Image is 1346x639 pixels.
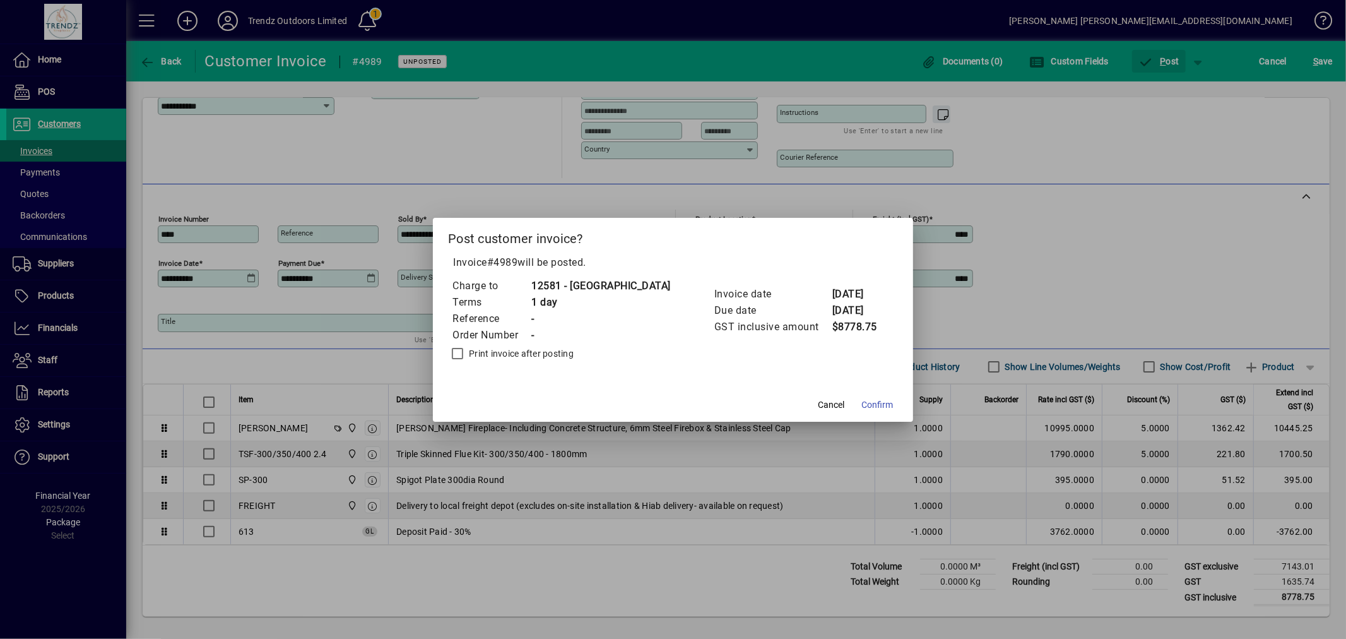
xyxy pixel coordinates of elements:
td: [DATE] [832,302,882,319]
button: Confirm [856,394,898,417]
td: - [531,311,671,327]
span: Cancel [818,398,844,412]
td: Terms [452,294,531,311]
td: [DATE] [832,286,882,302]
td: 12581 - [GEOGRAPHIC_DATA] [531,278,671,294]
h2: Post customer invoice? [433,218,913,254]
td: 1 day [531,294,671,311]
span: #4989 [487,256,518,268]
p: Invoice will be posted . [448,255,898,270]
label: Print invoice after posting [466,347,574,360]
td: Order Number [452,327,531,343]
td: GST inclusive amount [714,319,832,335]
td: Charge to [452,278,531,294]
td: Invoice date [714,286,832,302]
button: Cancel [811,394,851,417]
td: - [531,327,671,343]
td: $8778.75 [832,319,882,335]
td: Due date [714,302,832,319]
span: Confirm [861,398,893,412]
td: Reference [452,311,531,327]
